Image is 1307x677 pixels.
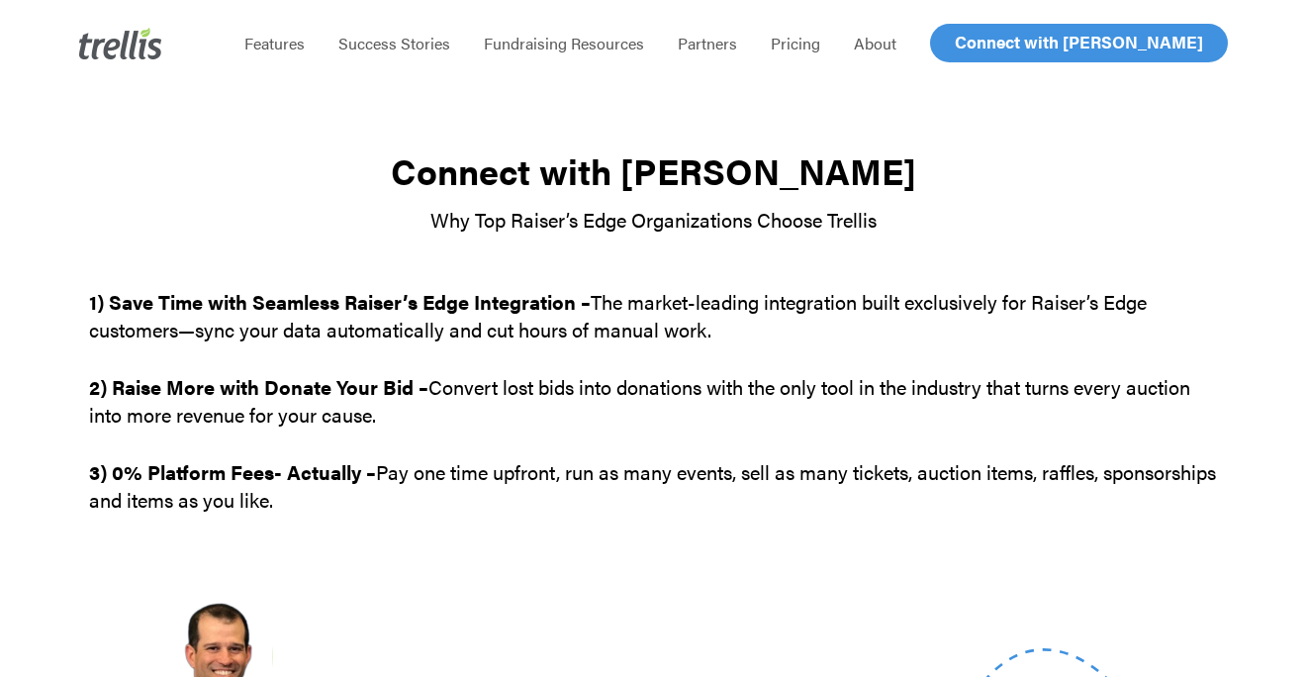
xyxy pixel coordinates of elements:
[228,34,322,53] a: Features
[837,34,913,53] a: About
[89,458,1218,514] p: Pay one time upfront, run as many events, sell as many tickets, auction items, raffles, sponsorsh...
[771,32,820,54] span: Pricing
[391,145,916,196] strong: Connect with [PERSON_NAME]
[484,32,644,54] span: Fundraising Resources
[930,24,1228,62] a: Connect with [PERSON_NAME]
[89,373,1218,458] p: Convert lost bids into donations with the only tool in the industry that turns every auction into...
[661,34,754,53] a: Partners
[89,288,1218,373] p: The market-leading integration built exclusively for Raiser’s Edge customers—sync your data autom...
[89,206,1218,234] p: Why Top Raiser’s Edge Organizations Choose Trellis
[854,32,896,54] span: About
[754,34,837,53] a: Pricing
[89,287,591,316] strong: 1) Save Time with Seamless Raiser’s Edge Integration –
[338,32,450,54] span: Success Stories
[244,32,305,54] span: Features
[322,34,467,53] a: Success Stories
[467,34,661,53] a: Fundraising Resources
[955,30,1203,53] span: Connect with [PERSON_NAME]
[678,32,737,54] span: Partners
[79,28,162,59] img: Trellis
[89,457,376,486] strong: 3) 0% Platform Fees- Actually –
[89,372,428,401] strong: 2) Raise More with Donate Your Bid –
